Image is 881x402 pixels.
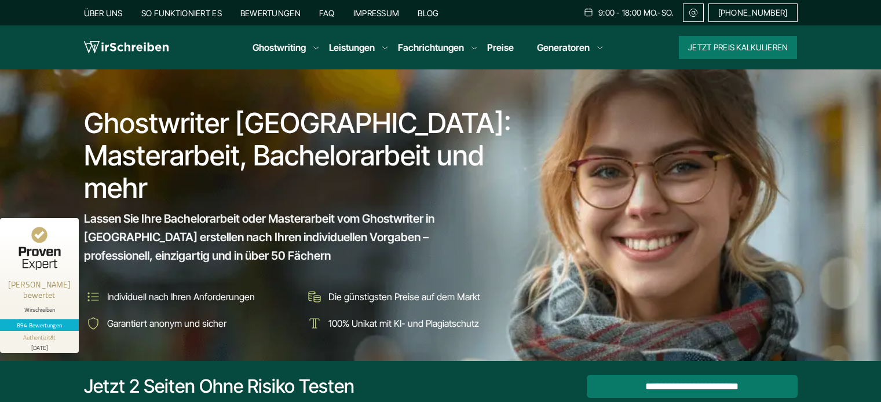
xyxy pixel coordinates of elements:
h1: Ghostwriter [GEOGRAPHIC_DATA]: Masterarbeit, Bachelorarbeit und mehr [84,107,520,204]
li: 100% Unikat mit KI- und Plagiatschutz [305,314,518,333]
img: Schedule [583,8,594,17]
img: logo wirschreiben [84,39,169,56]
li: Individuell nach Ihren Anforderungen [84,287,297,306]
span: [PHONE_NUMBER] [718,8,788,17]
img: Garantiert anonym und sicher [84,314,103,333]
a: Blog [418,8,438,18]
a: FAQ [319,8,335,18]
a: Ghostwriting [253,40,306,54]
a: Generatoren [537,40,590,54]
a: [PHONE_NUMBER] [708,3,798,22]
a: Bewertungen [240,8,301,18]
li: Die günstigsten Preise auf dem Markt [305,287,518,306]
div: [DATE] [5,342,74,351]
a: So funktioniert es [141,8,222,18]
img: Die günstigsten Preise auf dem Markt [305,287,324,306]
a: Impressum [353,8,400,18]
a: Leistungen [329,40,375,54]
img: Email [688,8,699,17]
div: Jetzt 2 Seiten ohne Risiko testen [84,375,354,398]
a: Über uns [84,8,123,18]
li: Garantiert anonym und sicher [84,314,297,333]
button: Jetzt Preis kalkulieren [679,36,797,59]
a: Preise [487,42,514,53]
img: 100% Unikat mit KI- und Plagiatschutz [305,314,324,333]
span: Lassen Sie Ihre Bachelorarbeit oder Masterarbeit vom Ghostwriter in [GEOGRAPHIC_DATA] erstellen n... [84,209,498,265]
span: 9:00 - 18:00 Mo.-So. [598,8,674,17]
div: Wirschreiben [5,306,74,314]
div: Authentizität [23,333,56,342]
img: Individuell nach Ihren Anforderungen [84,287,103,306]
a: Fachrichtungen [398,40,464,54]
